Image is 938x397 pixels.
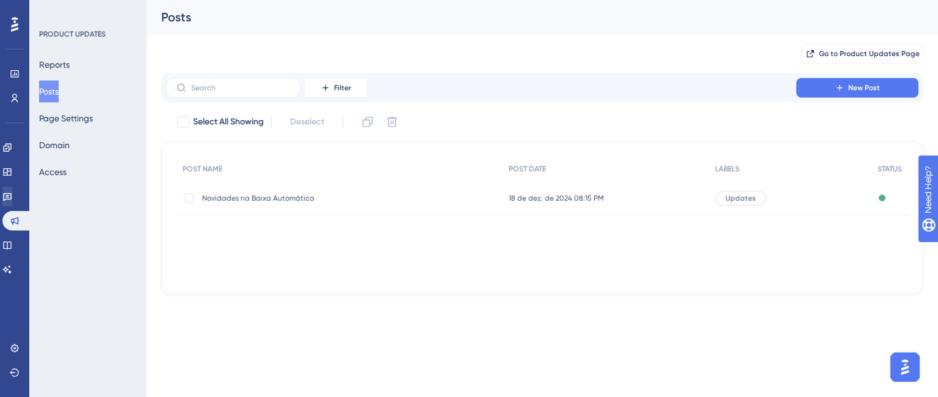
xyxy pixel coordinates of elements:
button: Deselect [279,111,335,133]
span: Updates [725,193,756,203]
span: POST DATE [509,164,546,174]
button: Access [39,161,67,183]
iframe: UserGuiding AI Assistant Launcher [887,349,923,385]
span: Novidades na Baixa Automática [202,193,398,203]
button: Posts [39,80,59,102]
span: Filter [334,83,351,93]
button: Domain [39,134,70,156]
span: STATUS [878,164,902,174]
span: Select All Showing [193,115,264,129]
button: Reports [39,54,70,76]
button: Filter [305,78,366,98]
span: Deselect [290,115,324,129]
span: Need Help? [29,3,76,18]
span: LABELS [715,164,740,174]
div: Posts [161,9,893,26]
div: PRODUCT UPDATES [39,29,106,39]
button: Page Settings [39,107,93,129]
input: Search [191,84,290,92]
button: New Post [796,78,918,98]
span: 18 de dez. de 2024 08:15 PM [509,193,604,203]
span: New Post [848,83,880,93]
button: Go to Product Updates Page [801,44,923,63]
span: Go to Product Updates Page [819,49,920,59]
span: POST NAME [183,164,222,174]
